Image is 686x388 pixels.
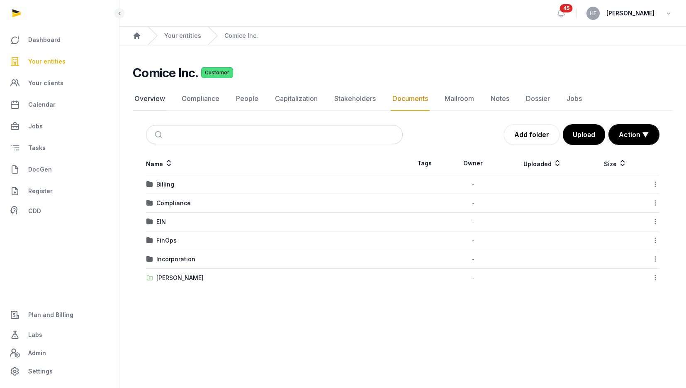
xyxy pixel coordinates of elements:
[403,152,447,175] th: Tags
[273,87,319,111] a: Capitalization
[146,219,153,225] img: folder.svg
[565,87,584,111] a: Jobs
[133,87,167,111] a: Overview
[7,138,112,158] a: Tasks
[146,275,153,281] img: folder-upload.svg
[443,87,476,111] a: Mailroom
[447,250,499,269] td: -
[156,180,174,189] div: Billing
[7,361,112,381] a: Settings
[447,269,499,287] td: -
[499,152,586,175] th: Uploaded
[28,186,53,196] span: Register
[146,152,403,175] th: Name
[156,255,195,263] div: Incorporation
[146,200,153,206] img: folder.svg
[563,124,605,145] button: Upload
[586,7,600,20] button: HF
[146,237,153,244] img: folder.svg
[28,310,73,320] span: Plan and Billing
[504,124,560,145] a: Add folder
[7,305,112,325] a: Plan and Billing
[606,8,654,18] span: [PERSON_NAME]
[150,125,169,144] button: Submit
[7,52,112,71] a: Your entities
[586,152,645,175] th: Size
[146,256,153,263] img: folder.svg
[156,199,191,207] div: Compliance
[28,100,56,110] span: Calendar
[28,78,63,88] span: Your clients
[447,175,499,194] td: -
[524,87,552,111] a: Dossier
[7,160,112,179] a: DocGen
[133,87,673,111] nav: Tabs
[156,236,177,245] div: FinOps
[156,218,166,226] div: EIN
[180,87,221,111] a: Compliance
[447,231,499,250] td: -
[201,67,233,78] span: Customer
[7,116,112,136] a: Jobs
[28,35,61,45] span: Dashboard
[28,56,66,66] span: Your entities
[133,65,198,80] h2: Comice Inc.
[7,325,112,345] a: Labs
[28,206,41,216] span: CDD
[164,32,201,40] a: Your entities
[391,87,430,111] a: Documents
[28,366,53,376] span: Settings
[7,30,112,50] a: Dashboard
[28,143,46,153] span: Tasks
[156,274,204,282] div: [PERSON_NAME]
[7,203,112,219] a: CDD
[489,87,511,111] a: Notes
[447,213,499,231] td: -
[333,87,377,111] a: Stakeholders
[447,194,499,213] td: -
[224,32,258,40] a: Comice Inc.
[234,87,260,111] a: People
[28,330,42,340] span: Labs
[7,95,112,115] a: Calendar
[28,165,52,174] span: DocGen
[7,181,112,201] a: Register
[7,345,112,361] a: Admin
[28,348,46,358] span: Admin
[609,125,659,145] button: Action ▼
[119,27,686,45] nav: Breadcrumb
[560,4,573,12] span: 45
[7,73,112,93] a: Your clients
[146,181,153,188] img: folder.svg
[590,11,596,16] span: HF
[447,152,499,175] th: Owner
[28,121,43,131] span: Jobs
